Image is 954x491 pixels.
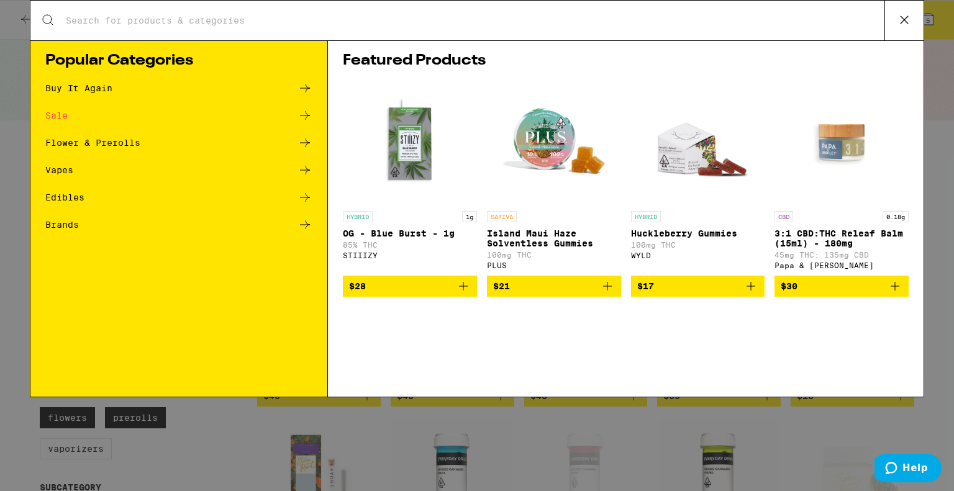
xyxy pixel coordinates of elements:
[487,81,621,276] a: Open page for Island Maui Haze Solventless Gummies from PLUS
[45,81,312,96] a: Buy It Again
[635,81,760,205] img: WYLD - Huckleberry Gummies
[343,53,909,68] h1: Featured Products
[462,211,477,222] p: 1g
[349,281,366,291] span: $28
[487,228,621,248] p: Island Maui Haze Solventless Gummies
[775,228,909,248] p: 3:1 CBD:THC Releaf Balm (15ml) - 180mg
[775,211,793,222] p: CBD
[348,81,472,205] img: STIIIZY - OG - Blue Burst - 1g
[493,281,510,291] span: $21
[637,281,654,291] span: $17
[487,276,621,297] button: Add to bag
[775,251,909,259] p: 45mg THC: 135mg CBD
[775,261,909,269] div: Papa & [PERSON_NAME]
[781,281,797,291] span: $30
[45,163,312,178] a: Vapes
[631,228,765,238] p: Huckleberry Gummies
[45,220,79,229] div: Brands
[874,454,942,485] iframe: Opens a widget where you can find more information
[45,135,312,150] a: Flower & Prerolls
[631,241,765,249] p: 100mg THC
[45,138,140,147] div: Flower & Prerolls
[45,84,112,92] div: Buy It Again
[45,193,84,202] div: Edibles
[492,81,616,205] img: PLUS - Island Maui Haze Solventless Gummies
[45,166,73,174] div: Vapes
[343,81,477,276] a: Open page for OG - Blue Burst - 1g from STIIIZY
[343,211,373,222] p: HYBRID
[343,276,477,297] button: Add to bag
[65,15,884,26] input: Search for products & categories
[343,251,477,259] div: STIIIZY
[883,211,909,222] p: 0.18g
[343,241,477,249] p: 85% THC
[343,228,477,238] p: OG - Blue Burst - 1g
[631,276,765,297] button: Add to bag
[631,81,765,276] a: Open page for Huckleberry Gummies from WYLD
[45,217,312,232] a: Brands
[45,108,312,123] a: Sale
[775,81,909,276] a: Open page for 3:1 CBD:THC Releaf Balm (15ml) - 180mg from Papa & Barkley
[45,190,312,205] a: Edibles
[487,211,517,222] p: SATIVA
[779,81,904,205] img: Papa & Barkley - 3:1 CBD:THC Releaf Balm (15ml) - 180mg
[631,211,661,222] p: HYBRID
[487,251,621,259] p: 100mg THC
[775,276,909,297] button: Add to bag
[45,111,68,120] div: Sale
[631,251,765,259] div: WYLD
[487,261,621,269] div: PLUS
[45,53,312,68] h1: Popular Categories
